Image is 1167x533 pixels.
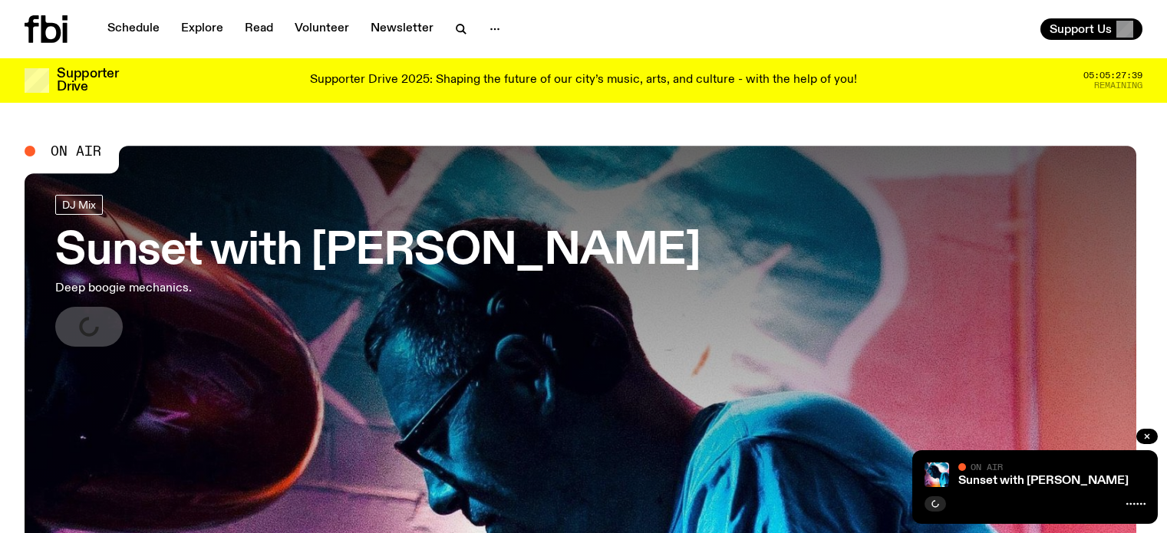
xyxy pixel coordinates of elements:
a: Sunset with [PERSON_NAME] [958,475,1129,487]
span: Remaining [1094,81,1142,90]
a: Read [236,18,282,40]
a: Sunset with [PERSON_NAME]Deep boogie mechanics. [55,195,701,347]
span: On Air [971,462,1003,472]
span: On Air [51,144,101,158]
a: Explore [172,18,232,40]
span: Support Us [1050,22,1112,36]
a: DJ Mix [55,195,103,215]
span: DJ Mix [62,199,96,210]
button: Support Us [1040,18,1142,40]
a: Volunteer [285,18,358,40]
p: Supporter Drive 2025: Shaping the future of our city’s music, arts, and culture - with the help o... [310,74,857,87]
a: Schedule [98,18,169,40]
span: 05:05:27:39 [1083,71,1142,80]
a: Newsletter [361,18,443,40]
img: Simon Caldwell stands side on, looking downwards. He has headphones on. Behind him is a brightly ... [925,462,949,487]
h3: Sunset with [PERSON_NAME] [55,230,701,273]
p: Deep boogie mechanics. [55,279,448,298]
h3: Supporter Drive [57,67,118,94]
